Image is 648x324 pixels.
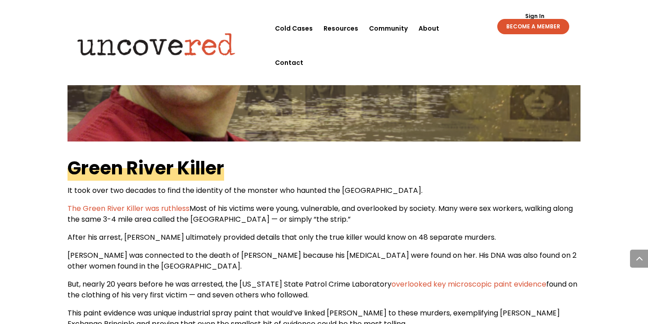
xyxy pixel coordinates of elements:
[324,11,358,46] a: Resources
[67,203,189,214] a: The Green River Killer was ruthless
[369,11,408,46] a: Community
[497,19,569,34] a: BECOME A MEMBER
[391,279,546,289] a: overlooked key microscopic paint evidence
[67,279,577,300] span: found on the clothing of his very first victim — and seven others who followed.
[67,185,423,196] span: It took over two decades to find the identity of the monster who haunted the [GEOGRAPHIC_DATA].
[275,46,303,80] a: Contact
[67,155,224,181] a: Green River Killer
[520,14,549,19] a: Sign In
[275,11,313,46] a: Cold Cases
[70,27,243,62] img: Uncovered logo
[418,11,439,46] a: About
[67,250,576,271] span: [PERSON_NAME] was connected to the death of [PERSON_NAME] because his [MEDICAL_DATA] were found o...
[67,203,573,224] span: Most of his victims were young, vulnerable, and overlooked by society. Many were sex workers, wal...
[67,279,391,289] span: But, nearly 20 years before he was arrested, the [US_STATE] State Patrol Crime Laboratory
[67,232,496,242] span: After his arrest, [PERSON_NAME] ultimately provided details that only the true killer would know ...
